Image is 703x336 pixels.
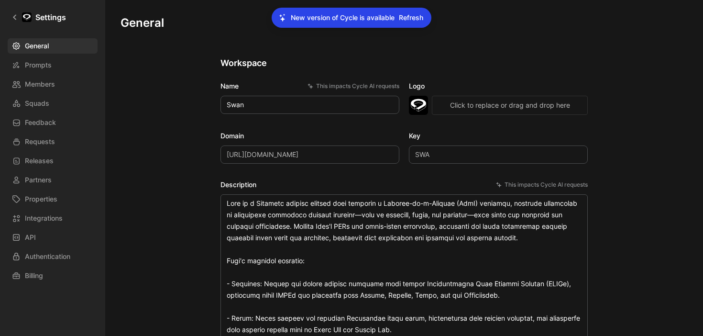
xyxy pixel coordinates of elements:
button: Click to replace or drag and drop here [432,96,588,115]
span: Authentication [25,251,70,262]
a: API [8,230,98,245]
span: Partners [25,174,52,186]
a: Partners [8,172,98,188]
h1: General [121,15,164,31]
span: API [25,232,36,243]
h1: Settings [35,11,66,23]
a: General [8,38,98,54]
span: Prompts [25,59,52,71]
a: Properties [8,191,98,207]
span: Billing [25,270,43,281]
a: Billing [8,268,98,283]
p: New version of Cycle is available [291,12,395,23]
a: Squads [8,96,98,111]
span: Squads [25,98,49,109]
label: Description [220,179,588,190]
label: Logo [409,80,588,92]
span: Requests [25,136,55,147]
input: Some placeholder [220,146,399,164]
h2: Workspace [220,57,588,69]
label: Domain [220,130,399,142]
a: Authentication [8,249,98,264]
a: Requests [8,134,98,149]
span: Refresh [399,12,423,23]
div: This impacts Cycle AI requests [496,180,588,190]
label: Key [409,130,588,142]
img: logo [409,96,428,115]
button: Refresh [398,11,424,24]
a: Members [8,77,98,92]
a: Settings [8,8,70,27]
div: This impacts Cycle AI requests [308,81,399,91]
a: Releases [8,153,98,168]
span: Releases [25,155,54,167]
a: Integrations [8,211,98,226]
span: Feedback [25,117,56,128]
span: Integrations [25,213,63,224]
span: Members [25,78,55,90]
a: Prompts [8,57,98,73]
a: Feedback [8,115,98,130]
span: Properties [25,193,57,205]
label: Name [220,80,399,92]
span: General [25,40,49,52]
